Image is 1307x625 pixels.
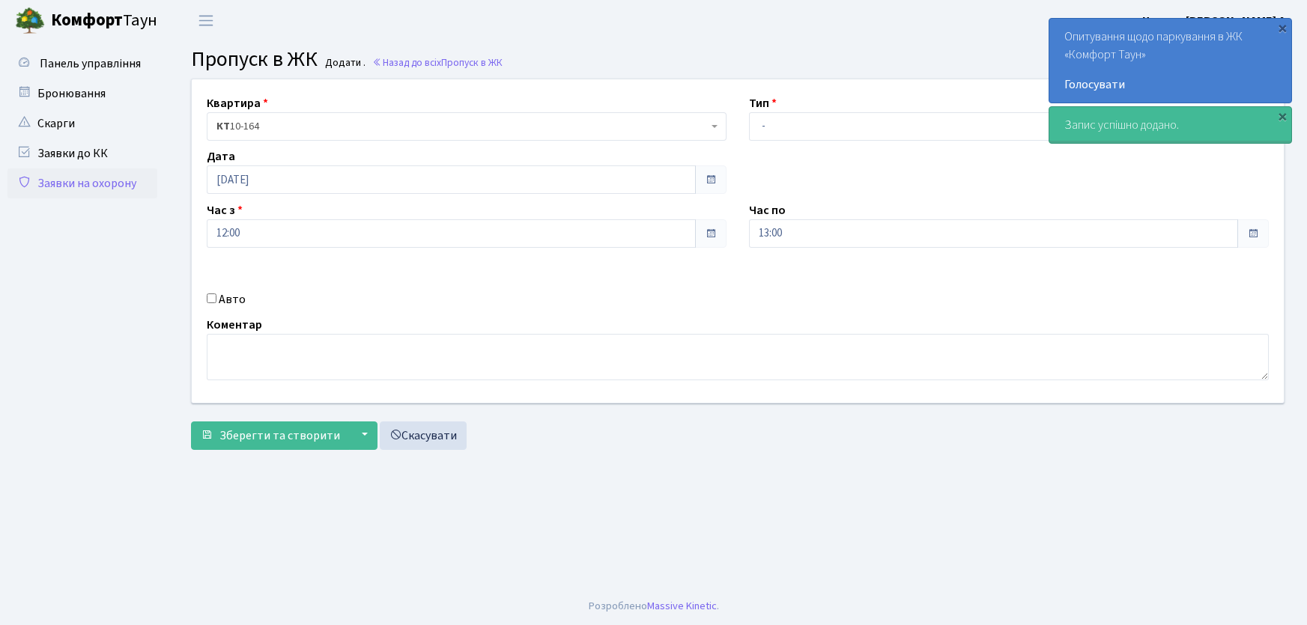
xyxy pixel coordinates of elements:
[51,8,157,34] span: Таун
[749,201,786,219] label: Час по
[219,427,340,444] span: Зберегти та створити
[191,421,350,450] button: Зберегти та створити
[589,598,719,615] div: Розроблено .
[7,49,157,79] a: Панель управління
[380,421,467,450] a: Скасувати
[1049,107,1291,143] div: Запис успішно додано.
[51,8,123,32] b: Комфорт
[749,94,777,112] label: Тип
[207,112,727,141] span: <b>КТ</b>&nbsp;&nbsp;&nbsp;&nbsp;10-164
[647,598,717,614] a: Massive Kinetic
[207,201,243,219] label: Час з
[1049,19,1291,103] div: Опитування щодо паркування в ЖК «Комфорт Таун»
[7,109,157,138] a: Скарги
[207,94,268,112] label: Квартира
[1275,109,1290,124] div: ×
[207,316,262,334] label: Коментар
[216,119,230,134] b: КТ
[1142,12,1289,30] a: Цитрус [PERSON_NAME] А.
[7,168,157,198] a: Заявки на охорону
[1142,13,1289,29] b: Цитрус [PERSON_NAME] А.
[7,79,157,109] a: Бронювання
[40,55,141,72] span: Панель управління
[207,147,235,165] label: Дата
[372,55,503,70] a: Назад до всіхПропуск в ЖК
[187,8,225,33] button: Переключити навігацію
[191,44,318,74] span: Пропуск в ЖК
[15,6,45,36] img: logo.png
[441,55,503,70] span: Пропуск в ЖК
[1064,76,1276,94] a: Голосувати
[322,57,366,70] small: Додати .
[7,138,157,168] a: Заявки до КК
[216,119,708,134] span: <b>КТ</b>&nbsp;&nbsp;&nbsp;&nbsp;10-164
[1275,20,1290,35] div: ×
[219,290,246,308] label: Авто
